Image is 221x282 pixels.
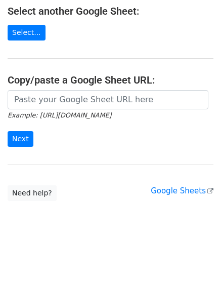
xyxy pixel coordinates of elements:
[8,25,46,41] a: Select...
[8,185,57,201] a: Need help?
[8,74,213,86] h4: Copy/paste a Google Sheet URL:
[8,5,213,17] h4: Select another Google Sheet:
[151,186,213,195] a: Google Sheets
[8,111,111,119] small: Example: [URL][DOMAIN_NAME]
[8,90,208,109] input: Paste your Google Sheet URL here
[8,131,33,147] input: Next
